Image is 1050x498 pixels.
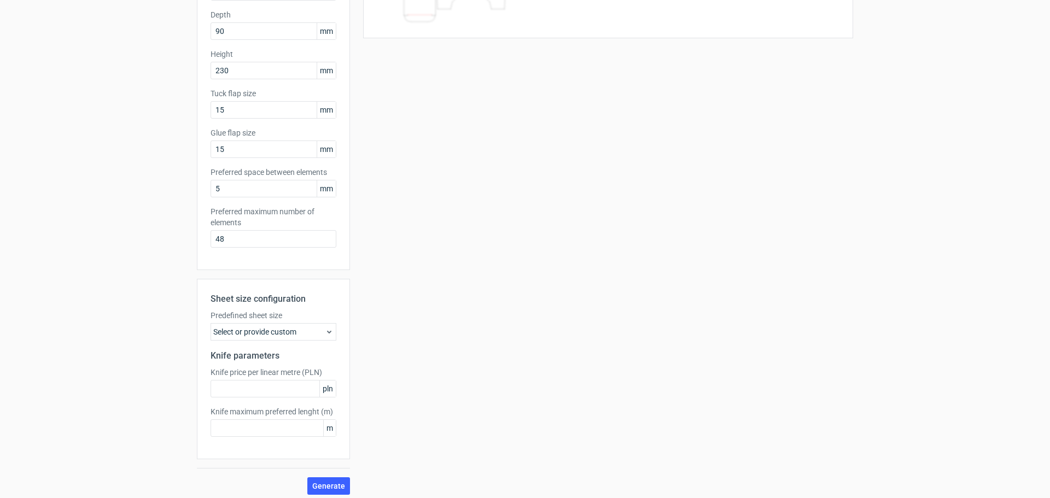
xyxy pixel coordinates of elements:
label: Knife maximum preferred lenght (m) [211,406,336,417]
span: m [323,420,336,436]
div: Select or provide custom [211,323,336,341]
label: Predefined sheet size [211,310,336,321]
label: Knife price per linear metre (PLN) [211,367,336,378]
label: Preferred space between elements [211,167,336,178]
label: Glue flap size [211,127,336,138]
span: mm [317,141,336,157]
span: mm [317,62,336,79]
button: Generate [307,477,350,495]
span: mm [317,102,336,118]
h2: Knife parameters [211,349,336,362]
span: pln [319,380,336,397]
label: Depth [211,9,336,20]
h2: Sheet size configuration [211,292,336,306]
label: Tuck flap size [211,88,336,99]
label: Height [211,49,336,60]
span: mm [317,180,336,197]
label: Preferred maximum number of elements [211,206,336,228]
span: mm [317,23,336,39]
span: Generate [312,482,345,490]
